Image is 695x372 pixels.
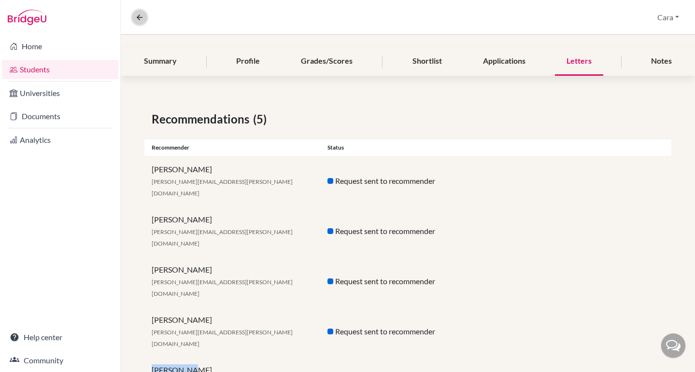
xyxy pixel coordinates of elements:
[639,47,683,76] div: Notes
[152,178,293,197] span: [PERSON_NAME][EMAIL_ADDRESS][PERSON_NAME][DOMAIN_NAME]
[144,164,320,198] div: [PERSON_NAME]
[401,47,454,76] div: Shortlist
[2,130,118,150] a: Analytics
[144,314,320,349] div: [PERSON_NAME]
[144,264,320,299] div: [PERSON_NAME]
[2,83,118,103] a: Universities
[152,228,293,247] span: [PERSON_NAME][EMAIL_ADDRESS][PERSON_NAME][DOMAIN_NAME]
[2,107,118,126] a: Documents
[320,175,496,187] div: Request sent to recommender
[320,276,496,287] div: Request sent to recommender
[22,7,42,15] span: Help
[320,326,496,337] div: Request sent to recommender
[152,329,293,347] span: [PERSON_NAME][EMAIL_ADDRESS][PERSON_NAME][DOMAIN_NAME]
[2,328,118,347] a: Help center
[653,8,683,27] button: Cara
[2,37,118,56] a: Home
[225,47,271,76] div: Profile
[555,47,603,76] div: Letters
[144,214,320,248] div: [PERSON_NAME]
[2,60,118,79] a: Students
[289,47,364,76] div: Grades/Scores
[320,225,496,237] div: Request sent to recommender
[471,47,537,76] div: Applications
[152,278,293,297] span: [PERSON_NAME][EMAIL_ADDRESS][PERSON_NAME][DOMAIN_NAME]
[8,10,46,25] img: Bridge-U
[2,351,118,370] a: Community
[144,143,320,152] div: Recommender
[132,47,188,76] div: Summary
[253,110,270,128] span: (5)
[320,143,496,152] div: Status
[152,110,253,128] span: Recommendations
